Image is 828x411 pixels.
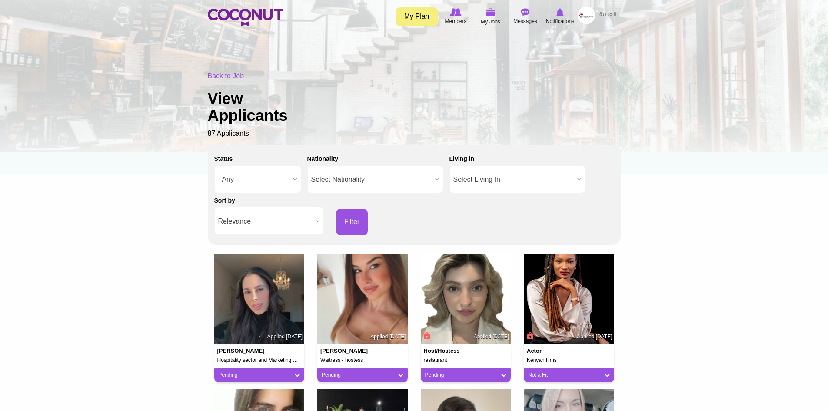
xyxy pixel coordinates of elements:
[208,9,283,26] img: Home
[208,71,621,139] div: 87 Applicants
[217,358,302,363] h5: Hospitality sector and Marketing Support
[439,7,473,27] a: Browse Members Members
[543,7,578,27] a: Notifications Notifications
[524,254,614,344] img: mercy evelia's picture
[421,254,511,344] img: Anastasia Grebennikova's picture
[307,154,339,163] label: Nationality
[219,371,300,379] a: Pending
[525,331,533,340] span: Connect to Unlock the Profile
[311,166,432,194] span: Select Nationality
[214,254,305,344] img: Marwa Yakzan's picture
[425,371,507,379] a: Pending
[214,154,233,163] label: Status
[218,207,312,235] span: Relevance
[320,358,405,363] h5: Waitress - hostess
[473,7,508,27] a: My Jobs My Jobs
[528,371,610,379] a: Not a Fit
[527,348,577,354] h4: actor
[322,371,403,379] a: Pending
[453,166,574,194] span: Select Living In
[513,17,537,26] span: Messages
[422,331,430,340] span: Connect to Unlock the Profile
[546,17,574,26] span: Notifications
[218,166,289,194] span: - Any -
[481,17,500,26] span: My Jobs
[208,90,316,124] h1: View Applicants
[521,8,530,16] img: Messages
[508,7,543,27] a: Messages Messages
[449,154,475,163] label: Living in
[320,348,371,354] h4: [PERSON_NAME]
[424,348,474,354] h4: Host/Hostess
[336,209,368,235] button: Filter
[424,358,508,363] h5: restaurant
[396,7,438,26] a: My Plan
[450,8,461,16] img: Browse Members
[445,17,466,26] span: Members
[214,196,235,205] label: Sort by
[595,7,621,24] a: العربية
[527,358,611,363] h5: Kenyan films
[217,348,268,354] h4: [PERSON_NAME]
[208,72,244,80] a: Back to Job
[317,254,408,344] img: Zeljka Jovanovic's picture
[556,8,564,16] img: Notifications
[486,8,495,16] img: My Jobs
